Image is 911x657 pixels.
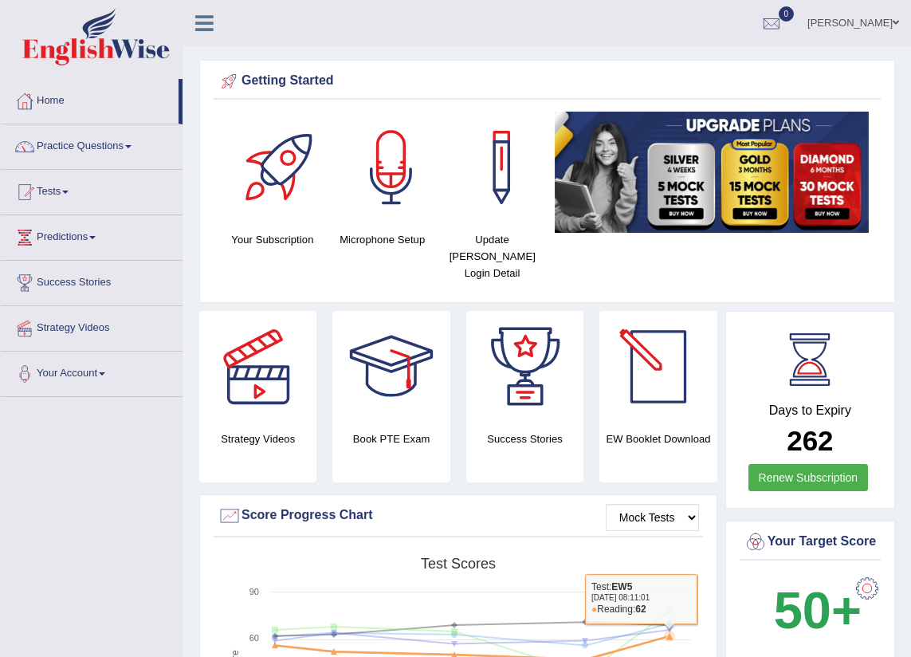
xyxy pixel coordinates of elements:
h4: Microphone Setup [336,231,430,248]
a: Home [1,79,179,119]
div: Score Progress Chart [218,504,699,528]
h4: Book PTE Exam [332,431,450,447]
h4: Update [PERSON_NAME] Login Detail [446,231,540,281]
div: Your Target Score [744,530,877,554]
div: Getting Started [218,69,877,93]
a: Your Account [1,352,183,391]
text: 90 [249,587,259,596]
text: 60 [249,633,259,643]
h4: EW Booklet Download [599,431,717,447]
a: Renew Subscription [748,464,869,491]
a: Strategy Videos [1,306,183,346]
img: small5.jpg [555,112,869,233]
a: Success Stories [1,261,183,301]
a: Predictions [1,215,183,255]
b: 50+ [774,581,862,639]
b: 262 [787,425,833,456]
h4: Strategy Videos [199,431,316,447]
h4: Your Subscription [226,231,320,248]
h4: Success Stories [466,431,583,447]
h4: Days to Expiry [744,403,877,418]
span: 0 [779,6,795,22]
a: Practice Questions [1,124,183,164]
tspan: Test scores [421,556,496,572]
a: Tests [1,170,183,210]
